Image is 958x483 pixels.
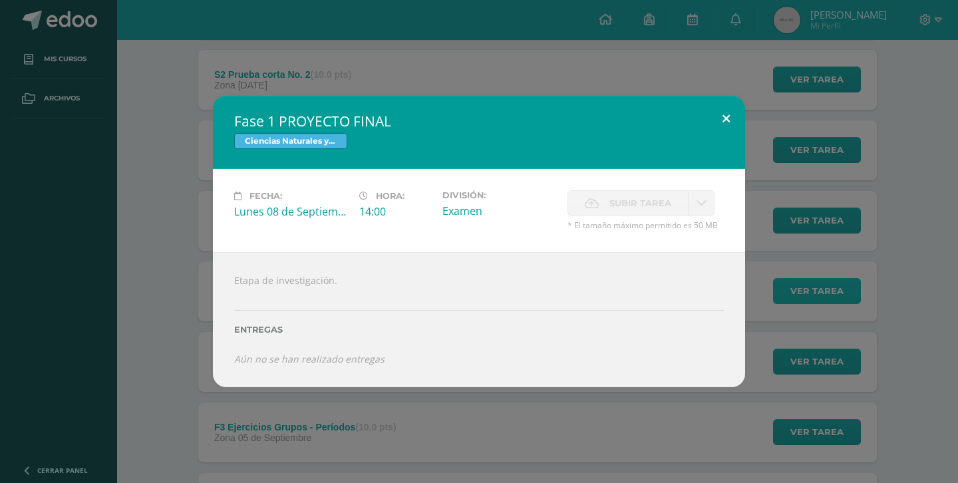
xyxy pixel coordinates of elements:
span: Subir tarea [609,191,671,216]
div: Etapa de investigación. [213,252,745,387]
div: Lunes 08 de Septiembre [234,204,349,219]
label: Entregas [234,325,724,335]
div: Examen [442,204,557,218]
span: Fecha: [249,191,282,201]
i: Aún no se han realizado entregas [234,353,385,365]
div: 14:00 [359,204,432,219]
button: Close (Esc) [707,96,745,141]
a: La fecha de entrega ha expirado [689,190,715,216]
span: Ciencias Naturales y Lab [234,133,347,149]
span: * El tamaño máximo permitido es 50 MB [567,220,724,231]
h2: Fase 1 PROYECTO FINAL [234,112,724,130]
label: División: [442,190,557,200]
span: Hora: [376,191,404,201]
label: La fecha de entrega ha expirado [567,190,689,216]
